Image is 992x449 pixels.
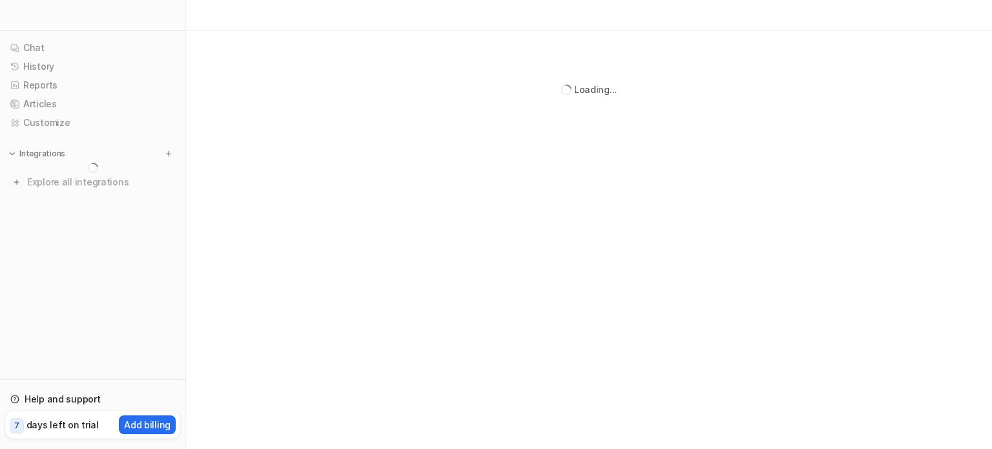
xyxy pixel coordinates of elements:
span: Explore all integrations [27,172,175,193]
a: Explore all integrations [5,173,180,191]
img: explore all integrations [10,176,23,189]
a: History [5,57,180,76]
a: Chat [5,39,180,57]
button: Integrations [5,147,69,160]
p: days left on trial [26,418,99,432]
p: 7 [14,420,19,432]
a: Reports [5,76,180,94]
a: Help and support [5,390,180,408]
p: Add billing [124,418,170,432]
div: Loading... [574,83,617,96]
img: expand menu [8,149,17,158]
a: Customize [5,114,180,132]
p: Integrations [19,149,65,159]
button: Add billing [119,415,176,434]
img: menu_add.svg [164,149,173,158]
a: Articles [5,95,180,113]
